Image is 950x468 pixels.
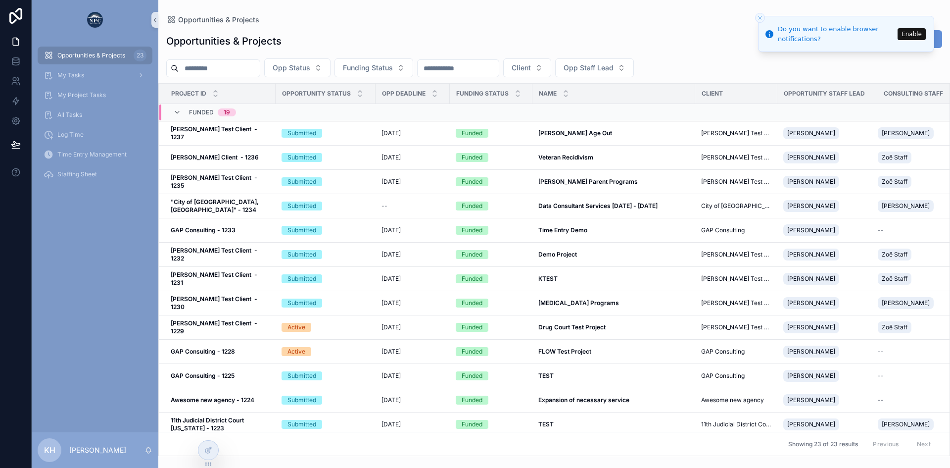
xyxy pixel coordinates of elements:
[462,129,482,138] div: Funded
[512,63,531,73] span: Client
[701,348,745,356] span: GAP Consulting
[381,275,444,283] a: [DATE]
[381,323,401,331] span: [DATE]
[57,71,84,79] span: My Tasks
[171,295,259,311] strong: [PERSON_NAME] Test Client - 1230
[264,58,331,77] button: Select Button
[701,129,771,137] a: [PERSON_NAME] Test Client
[538,251,689,259] a: Demo Project
[171,198,270,214] a: "City of [GEOGRAPHIC_DATA], [GEOGRAPHIC_DATA]" - 1234
[381,129,401,137] span: [DATE]
[882,299,930,307] span: [PERSON_NAME]
[878,150,945,165] a: Zoë Staff
[462,323,482,332] div: Funded
[788,440,858,448] span: Showing 23 of 23 results
[462,177,482,186] div: Funded
[884,90,943,98] span: Consulting Staff
[282,90,351,98] span: Opportunity Status
[287,129,316,138] div: Submitted
[282,299,370,308] a: Submitted
[456,153,526,162] a: Funded
[287,226,316,235] div: Submitted
[287,323,305,332] div: Active
[778,24,895,44] div: Do you want to enable browser notifications?
[701,372,771,380] a: GAP Consulting
[564,63,614,73] span: Opp Staff Lead
[171,319,270,335] a: [PERSON_NAME] Test Client - 1229
[381,323,444,331] a: [DATE]
[166,15,259,25] a: Opportunities & Projects
[701,251,771,259] span: [PERSON_NAME] Test Client
[539,90,557,98] span: Name
[287,274,316,283] div: Submitted
[462,274,482,283] div: Funded
[282,250,370,259] a: Submitted
[171,396,254,404] strong: Awesome new agency - 1224
[381,299,401,307] span: [DATE]
[787,348,835,356] span: [PERSON_NAME]
[171,271,270,287] a: [PERSON_NAME] Test Client - 1231
[381,420,401,428] span: [DATE]
[538,202,658,209] strong: Data Consultant Services [DATE] - [DATE]
[783,319,871,335] a: [PERSON_NAME]
[701,178,771,186] a: [PERSON_NAME] Test Client
[538,372,554,379] strong: TEST
[462,396,482,405] div: Funded
[701,420,771,428] a: 11th Judicial District Court [US_STATE]
[462,202,482,210] div: Funded
[701,396,771,404] a: Awesome new agency
[462,299,482,308] div: Funded
[878,125,945,141] a: [PERSON_NAME]
[878,348,884,356] span: --
[171,90,206,98] span: Project ID
[282,347,370,356] a: Active
[787,226,835,234] span: [PERSON_NAME]
[462,250,482,259] div: Funded
[787,396,835,404] span: [PERSON_NAME]
[32,40,158,196] div: scrollable content
[381,251,444,259] a: [DATE]
[701,275,771,283] a: [PERSON_NAME] Test Client
[787,154,835,161] span: [PERSON_NAME]
[538,348,591,355] strong: FLOW Test Project
[282,396,370,405] a: Submitted
[38,66,152,84] a: My Tasks
[538,154,593,161] strong: Veteran Recidivism
[171,416,245,432] strong: 11th Judicial District Court [US_STATE] - 1223
[787,202,835,210] span: [PERSON_NAME]
[787,299,835,307] span: [PERSON_NAME]
[456,129,526,138] a: Funded
[456,396,526,405] a: Funded
[783,392,871,408] a: [PERSON_NAME]
[38,106,152,124] a: All Tasks
[287,250,316,259] div: Submitted
[538,178,638,185] strong: [PERSON_NAME] Parent Programs
[787,178,835,186] span: [PERSON_NAME]
[538,348,689,356] a: FLOW Test Project
[555,58,634,77] button: Select Button
[784,90,865,98] span: Opportunity Staff Lead
[282,202,370,210] a: Submitted
[282,129,370,138] a: Submitted
[701,154,771,161] span: [PERSON_NAME] Test Client
[462,347,482,356] div: Funded
[882,420,930,428] span: [PERSON_NAME]
[783,271,871,287] a: [PERSON_NAME]
[787,251,835,259] span: [PERSON_NAME]
[287,347,305,356] div: Active
[381,275,401,283] span: [DATE]
[57,151,127,158] span: Time Entry Management
[783,150,871,165] a: [PERSON_NAME]
[701,226,771,234] a: GAP Consulting
[57,91,106,99] span: My Project Tasks
[171,247,259,262] strong: [PERSON_NAME] Test Client - 1232
[783,368,871,384] a: [PERSON_NAME]
[538,372,689,380] a: TEST
[456,90,509,98] span: Funding Status
[878,372,945,380] a: --
[456,226,526,235] a: Funded
[787,129,835,137] span: [PERSON_NAME]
